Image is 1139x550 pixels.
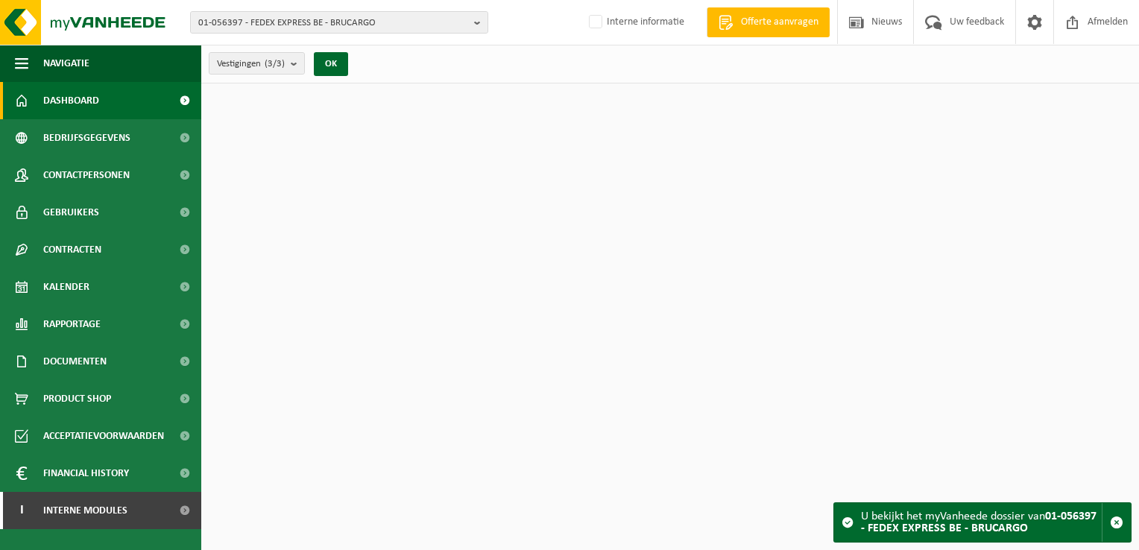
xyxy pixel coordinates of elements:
[43,157,130,194] span: Contactpersonen
[198,12,468,34] span: 01-056397 - FEDEX EXPRESS BE - BRUCARGO
[43,380,111,417] span: Product Shop
[15,492,28,529] span: I
[314,52,348,76] button: OK
[43,82,99,119] span: Dashboard
[43,268,89,306] span: Kalender
[43,492,127,529] span: Interne modules
[861,511,1097,534] strong: 01-056397 - FEDEX EXPRESS BE - BRUCARGO
[43,231,101,268] span: Contracten
[861,503,1102,542] div: U bekijkt het myVanheede dossier van
[43,417,164,455] span: Acceptatievoorwaarden
[190,11,488,34] button: 01-056397 - FEDEX EXPRESS BE - BRUCARGO
[707,7,830,37] a: Offerte aanvragen
[43,194,99,231] span: Gebruikers
[737,15,822,30] span: Offerte aanvragen
[43,119,130,157] span: Bedrijfsgegevens
[43,306,101,343] span: Rapportage
[43,343,107,380] span: Documenten
[43,455,129,492] span: Financial History
[217,53,285,75] span: Vestigingen
[586,11,684,34] label: Interne informatie
[265,59,285,69] count: (3/3)
[209,52,305,75] button: Vestigingen(3/3)
[43,45,89,82] span: Navigatie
